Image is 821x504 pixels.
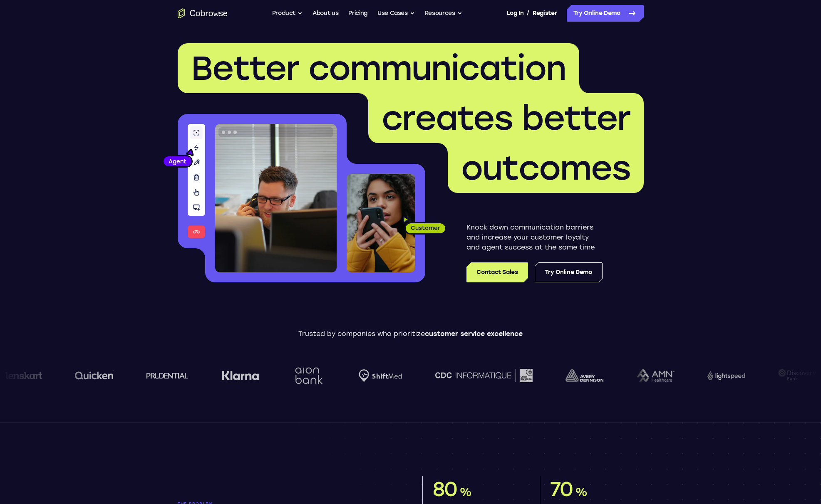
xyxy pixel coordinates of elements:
[459,485,471,499] span: %
[466,222,603,252] p: Knock down communication barriers and increase your customer loyalty and agent success at the sam...
[313,5,338,22] a: About us
[348,5,367,22] a: Pricing
[461,148,630,188] span: outcomes
[233,359,266,393] img: Aion Bank
[191,48,566,88] span: Better communication
[533,5,557,22] a: Register
[433,477,458,501] span: 80
[299,369,342,382] img: Shiftmed
[527,8,529,18] span: /
[376,369,473,382] img: CDC Informatique
[162,371,200,380] img: Klarna
[425,5,462,22] button: Resources
[506,369,544,382] img: avery-dennison
[550,477,573,501] span: 70
[577,369,615,382] img: AMN Healthcare
[466,262,528,282] a: Contact Sales
[425,330,523,338] span: customer service excellence
[535,262,603,282] a: Try Online Demo
[272,5,303,22] button: Product
[507,5,523,22] a: Log In
[215,124,337,272] img: A customer support agent talking on the phone
[567,5,644,22] a: Try Online Demo
[377,5,415,22] button: Use Cases
[178,8,228,18] a: Go to the home page
[648,371,686,380] img: Lightspeed
[382,98,630,138] span: creates better
[575,485,587,499] span: %
[87,372,129,379] img: prudential
[347,174,415,272] img: A customer holding their phone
